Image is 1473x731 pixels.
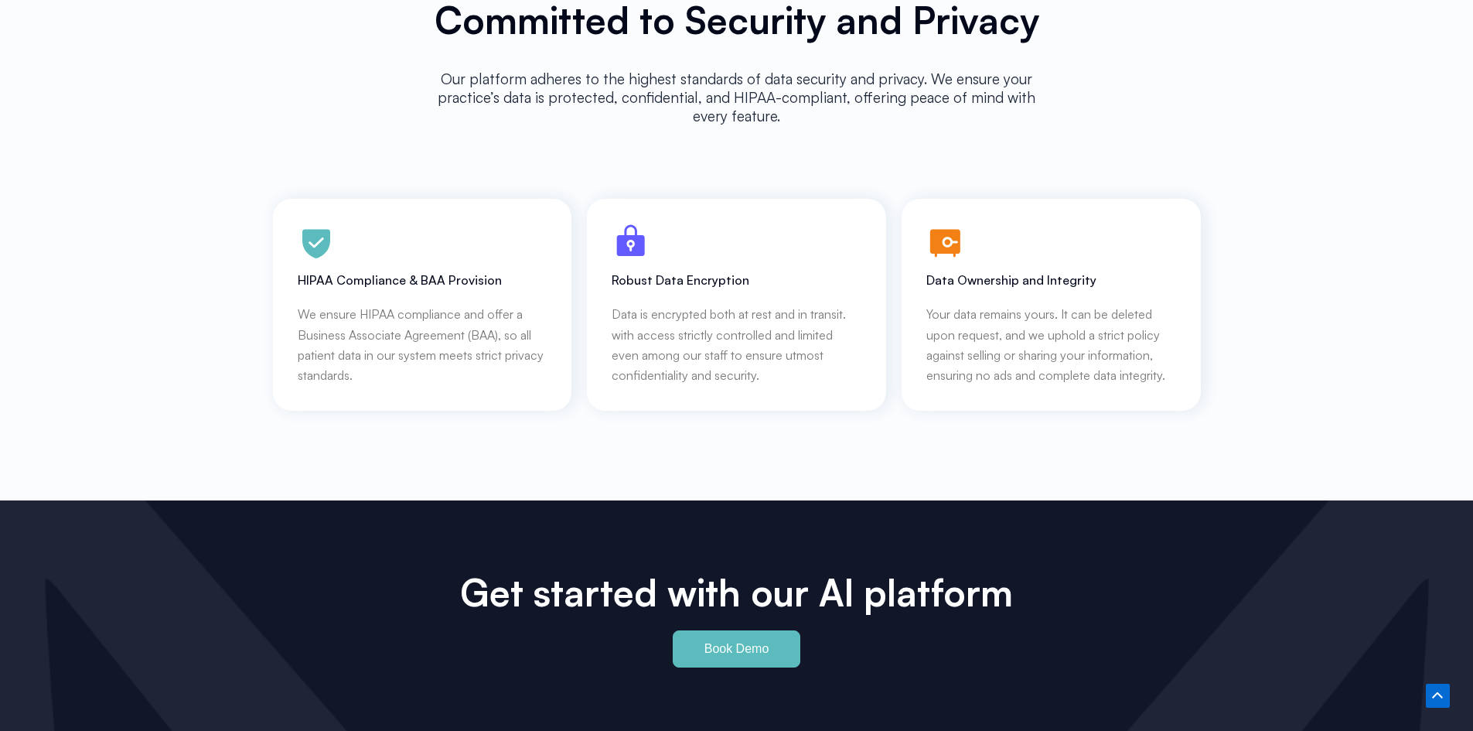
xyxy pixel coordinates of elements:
p: Our platform adheres to the highest standards of data security and privacy. We ensure your practi... [420,70,1054,125]
p: We ensure HIPAA compliance and offer a Business Associate Agreement (BAA), so all patient data in... [298,304,547,386]
h2: Get started with our Al platform [420,570,1054,615]
a: Book Demo [673,630,801,668]
h3: Robust Data Encryption [612,272,861,289]
h3: Data Ownership and Integrity [926,272,1176,289]
h3: HIPAA Compliance & BAA Provision [298,272,547,289]
p: Your data remains yours. It can be deleted upon request, and we uphold a strict policy against se... [926,304,1176,386]
p: Data is encrypted both at rest and in transit. with access strictly controlled and limited even a... [612,304,861,386]
span: Book Demo [704,643,769,655]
